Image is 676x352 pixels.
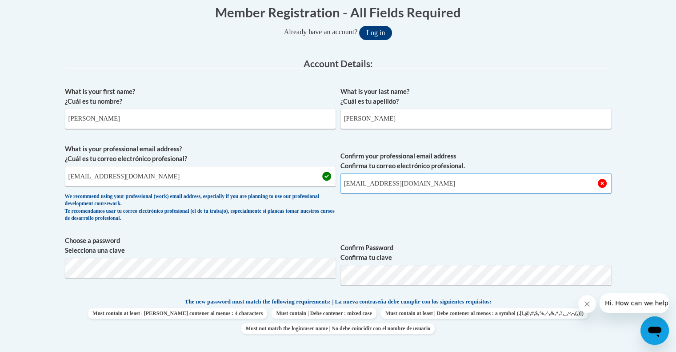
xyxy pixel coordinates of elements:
[88,308,267,319] span: Must contain at least | [PERSON_NAME] contener al menos : 4 characters
[640,316,669,345] iframe: Button to launch messaging window
[340,87,612,106] label: What is your last name? ¿Cuál es tu apellido?
[381,308,588,319] span: Must contain at least | Debe contener al menos : a symbol (.[!,@,#,$,%,^,&,*,?,_,~,-,(,)])
[65,193,336,223] div: We recommend using your professional (work) email address, especially if you are planning to use ...
[284,28,358,36] span: Already have an account?
[272,308,376,319] span: Must contain | Debe contener : mixed case
[65,109,336,129] input: Metadata input
[340,243,612,263] label: Confirm Password Confirma tu clave
[359,26,392,40] button: Log in
[578,295,596,313] iframe: Close message
[340,151,612,171] label: Confirm your professional email address Confirma tu correo electrónico profesional.
[65,87,336,106] label: What is your first name? ¿Cuál es tu nombre?
[65,166,336,186] input: Metadata input
[65,144,336,164] label: What is your professional email address? ¿Cuál es tu correo electrónico profesional?
[304,58,373,69] span: Account Details:
[65,3,612,21] h1: Member Registration - All Fields Required
[600,293,669,313] iframe: Message from company
[340,173,612,194] input: Required
[241,323,435,334] span: Must not match the login/user name | No debe coincidir con el nombre de usuario
[185,298,492,306] span: The new password must match the following requirements: | La nueva contraseña debe cumplir con lo...
[340,109,612,129] input: Metadata input
[5,6,72,13] span: Hi. How can we help?
[65,236,336,255] label: Choose a password Selecciona una clave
